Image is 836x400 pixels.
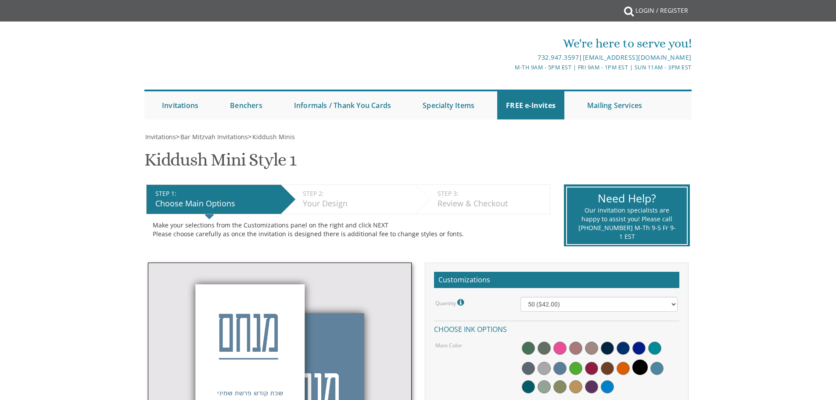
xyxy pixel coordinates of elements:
a: Invitations [153,91,207,119]
h1: Kiddush Mini Style 1 [144,150,296,176]
div: Review & Checkout [438,198,545,209]
a: Specialty Items [414,91,483,119]
a: 732.947.3597 [538,53,579,61]
div: We're here to serve you! [327,35,692,52]
a: Invitations [144,133,176,141]
a: Benchers [221,91,271,119]
a: Informals / Thank You Cards [285,91,400,119]
span: Kiddush Minis [252,133,295,141]
span: > [176,133,248,141]
div: Your Design [303,198,411,209]
div: STEP 2: [303,189,411,198]
div: STEP 1: [155,189,276,198]
a: Mailing Services [578,91,651,119]
div: Our invitation specialists are happy to assist you! Please call [PHONE_NUMBER] M-Th 9-5 Fr 9-1 EST [578,206,676,241]
div: | [327,52,692,63]
a: Bar Mitzvah Invitations [179,133,248,141]
a: FREE e-Invites [497,91,564,119]
div: Need Help? [578,191,676,206]
div: STEP 3: [438,189,545,198]
label: Main Color [435,342,462,349]
label: Quantity [435,297,466,308]
h4: Choose ink options [434,321,679,336]
div: M-Th 9am - 5pm EST | Fri 9am - 1pm EST | Sun 11am - 3pm EST [327,63,692,72]
div: Make your selections from the Customizations panel on the right and click NEXT Please choose care... [153,221,544,238]
div: Choose Main Options [155,198,276,209]
a: Kiddush Minis [251,133,295,141]
span: Bar Mitzvah Invitations [180,133,248,141]
a: [EMAIL_ADDRESS][DOMAIN_NAME] [583,53,692,61]
h2: Customizations [434,272,679,288]
span: > [248,133,295,141]
span: Invitations [145,133,176,141]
